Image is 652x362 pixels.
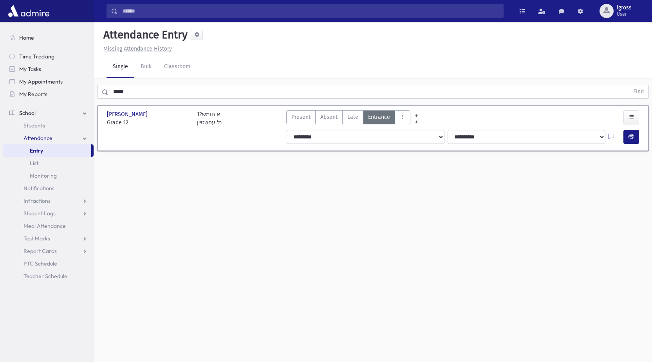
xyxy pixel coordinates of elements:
[107,118,189,127] span: Grade 12
[3,169,94,182] a: Monitoring
[3,63,94,75] a: My Tasks
[23,197,51,204] span: Infractions
[107,110,149,118] span: [PERSON_NAME]
[3,245,94,257] a: Report Cards
[3,31,94,44] a: Home
[3,132,94,144] a: Attendance
[23,260,57,267] span: PTC Schedule
[291,113,311,121] span: Present
[617,5,632,11] span: lgross
[368,113,390,121] span: Entrance
[197,110,222,127] div: 12א חומש מ' עפשטיין
[3,119,94,132] a: Students
[30,160,38,167] span: List
[3,75,94,88] a: My Appointments
[6,3,51,19] img: AdmirePro
[3,220,94,232] a: Meal Attendance
[3,88,94,100] a: My Reports
[3,182,94,195] a: Notifications
[23,247,57,255] span: Report Cards
[320,113,338,121] span: Absent
[3,270,94,282] a: Teacher Schedule
[3,257,94,270] a: PTC Schedule
[118,4,503,18] input: Search
[158,56,197,78] a: Classroom
[19,65,41,73] span: My Tasks
[23,210,56,217] span: Student Logs
[30,147,43,154] span: Entry
[3,144,91,157] a: Entry
[23,273,67,280] span: Teacher Schedule
[617,11,632,17] span: User
[23,185,54,192] span: Notifications
[23,122,45,129] span: Students
[3,157,94,169] a: List
[629,85,648,98] button: Find
[347,113,358,121] span: Late
[23,235,50,242] span: Test Marks
[100,45,172,52] a: Missing Attendance History
[30,172,57,179] span: Monitoring
[23,135,52,142] span: Attendance
[19,109,36,116] span: School
[3,195,94,207] a: Infractions
[3,207,94,220] a: Student Logs
[19,53,54,60] span: Time Tracking
[3,107,94,119] a: School
[107,56,134,78] a: Single
[3,50,94,63] a: Time Tracking
[134,56,158,78] a: Bulk
[19,78,63,85] span: My Appointments
[103,45,172,52] u: Missing Attendance History
[19,91,47,98] span: My Reports
[100,28,188,42] h5: Attendance Entry
[286,110,410,127] div: AttTypes
[19,34,34,41] span: Home
[3,232,94,245] a: Test Marks
[23,222,66,229] span: Meal Attendance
